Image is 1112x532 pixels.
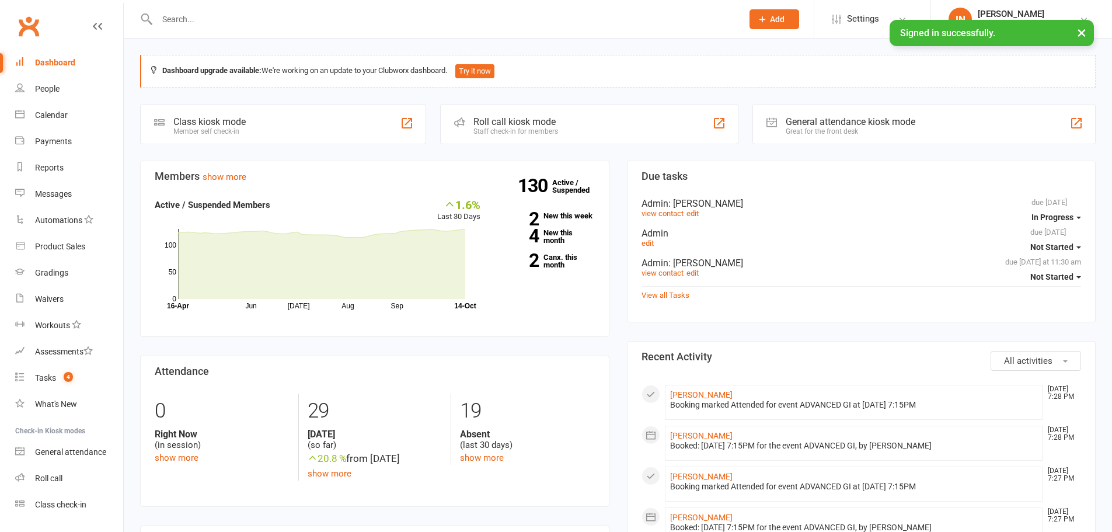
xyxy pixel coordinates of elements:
div: Class check-in [35,500,86,509]
a: show more [203,172,246,182]
a: Calendar [15,102,123,128]
strong: 2 [498,210,539,228]
a: General attendance kiosk mode [15,439,123,465]
strong: 130 [518,177,552,194]
strong: Absent [460,429,594,440]
div: IN [949,8,972,31]
div: [PERSON_NAME] [978,9,1079,19]
div: Assessments [35,347,93,356]
button: In Progress [1031,207,1081,228]
div: Tasks [35,373,56,383]
div: Dashboard [35,58,75,67]
strong: Active / Suspended Members [155,200,270,210]
span: Add [770,15,785,24]
span: Not Started [1030,272,1073,281]
a: Automations [15,207,123,234]
span: Settings [847,6,879,32]
div: Gradings [35,268,68,277]
div: Class kiosk mode [173,116,246,127]
div: Last 30 Days [437,198,480,223]
div: Member self check-in [173,127,246,135]
a: Waivers [15,286,123,312]
div: Great for the front desk [786,127,915,135]
button: × [1071,20,1092,45]
a: Clubworx [14,12,43,41]
div: Payments [35,137,72,146]
h3: Members [155,171,595,182]
time: [DATE] 7:27 PM [1042,467,1080,482]
div: People [35,84,60,93]
span: 4 [64,372,73,382]
span: In Progress [1031,213,1073,222]
div: ONYX BRAZILIAN JIU JITSU [978,19,1079,30]
div: We're working on an update to your Clubworx dashboard. [140,55,1096,88]
h3: Recent Activity [642,351,1082,363]
a: Product Sales [15,234,123,260]
time: [DATE] 7:27 PM [1042,508,1080,523]
strong: Dashboard upgrade available: [162,66,262,75]
a: Workouts [15,312,123,339]
div: (last 30 days) [460,429,594,451]
div: 1.6% [437,198,480,211]
button: Add [750,9,799,29]
h3: Attendance [155,366,595,377]
a: Class kiosk mode [15,492,123,518]
input: Search... [154,11,734,27]
div: 19 [460,394,594,429]
span: : [PERSON_NAME] [668,258,743,269]
div: (so far) [308,429,442,451]
a: Payments [15,128,123,155]
button: Not Started [1030,237,1081,258]
div: Admin [642,228,1082,239]
div: from [DATE] [308,451,442,467]
span: 20.8 % [308,453,346,464]
a: Tasks 4 [15,365,123,391]
a: Reports [15,155,123,181]
a: edit [686,209,699,218]
time: [DATE] 7:28 PM [1042,385,1080,401]
div: Admin [642,198,1082,209]
a: Roll call [15,465,123,492]
strong: 4 [498,227,539,245]
a: [PERSON_NAME] [670,472,733,481]
button: Not Started [1030,266,1081,287]
div: Admin [642,258,1082,269]
span: : [PERSON_NAME] [668,198,743,209]
div: Reports [35,163,64,172]
a: 2New this week [498,212,595,220]
div: Workouts [35,321,70,330]
a: [PERSON_NAME] [670,390,733,399]
time: [DATE] 7:28 PM [1042,426,1080,441]
a: 2Canx. this month [498,253,595,269]
div: 29 [308,394,442,429]
a: Gradings [15,260,123,286]
a: View all Tasks [642,291,689,300]
div: Waivers [35,294,64,304]
a: edit [642,239,654,248]
div: Booking marked Attended for event ADVANCED GI at [DATE] 7:15PM [670,400,1038,410]
div: Roll call kiosk mode [473,116,558,127]
div: 0 [155,394,290,429]
a: view contact [642,269,684,277]
a: Dashboard [15,50,123,76]
a: Assessments [15,339,123,365]
div: What's New [35,399,77,409]
a: view contact [642,209,684,218]
div: Roll call [35,474,62,483]
strong: Right Now [155,429,290,440]
div: Calendar [35,110,68,120]
strong: [DATE] [308,429,442,440]
a: show more [155,453,198,463]
div: Product Sales [35,242,85,251]
a: show more [460,453,504,463]
a: show more [308,468,351,479]
button: All activities [991,351,1081,371]
span: Not Started [1030,242,1073,252]
a: [PERSON_NAME] [670,513,733,522]
strong: 2 [498,252,539,269]
div: Booking marked Attended for event ADVANCED GI at [DATE] 7:15PM [670,482,1038,492]
span: All activities [1004,356,1052,366]
button: Try it now [455,64,494,78]
a: What's New [15,391,123,418]
a: [PERSON_NAME] [670,431,733,440]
